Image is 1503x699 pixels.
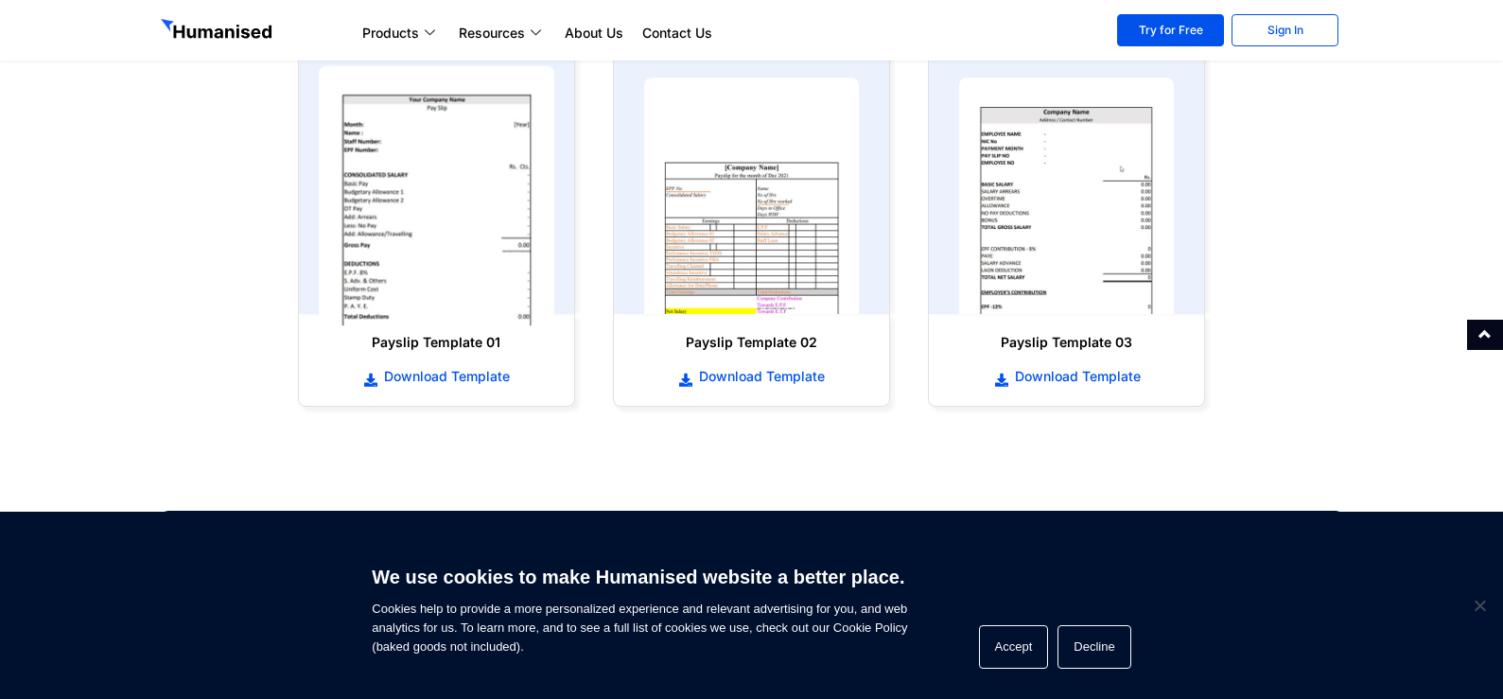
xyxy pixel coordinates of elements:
[555,22,633,44] a: About Us
[633,366,870,387] a: Download Template
[318,66,554,326] img: payslip template
[372,554,907,656] span: Cookies help to provide a more personalized experience and relevant advertising for you, and web ...
[1057,625,1130,669] button: Decline
[979,625,1049,669] button: Accept
[449,22,555,44] a: Resources
[948,333,1185,352] h6: Payslip Template 03
[959,78,1174,314] img: payslip template
[161,19,276,44] img: GetHumanised Logo
[372,564,907,590] h6: We use cookies to make Humanised website a better place.
[644,78,859,314] img: payslip template
[1010,367,1141,386] span: Download Template
[633,22,722,44] a: Contact Us
[694,367,825,386] span: Download Template
[1232,14,1338,46] a: Sign In
[1117,14,1224,46] a: Try for Free
[318,333,555,352] h6: Payslip Template 01
[318,366,555,387] a: Download Template
[1470,596,1489,615] span: Decline
[633,333,870,352] h6: Payslip Template 02
[379,367,510,386] span: Download Template
[353,22,449,44] a: Products
[948,366,1185,387] a: Download Template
